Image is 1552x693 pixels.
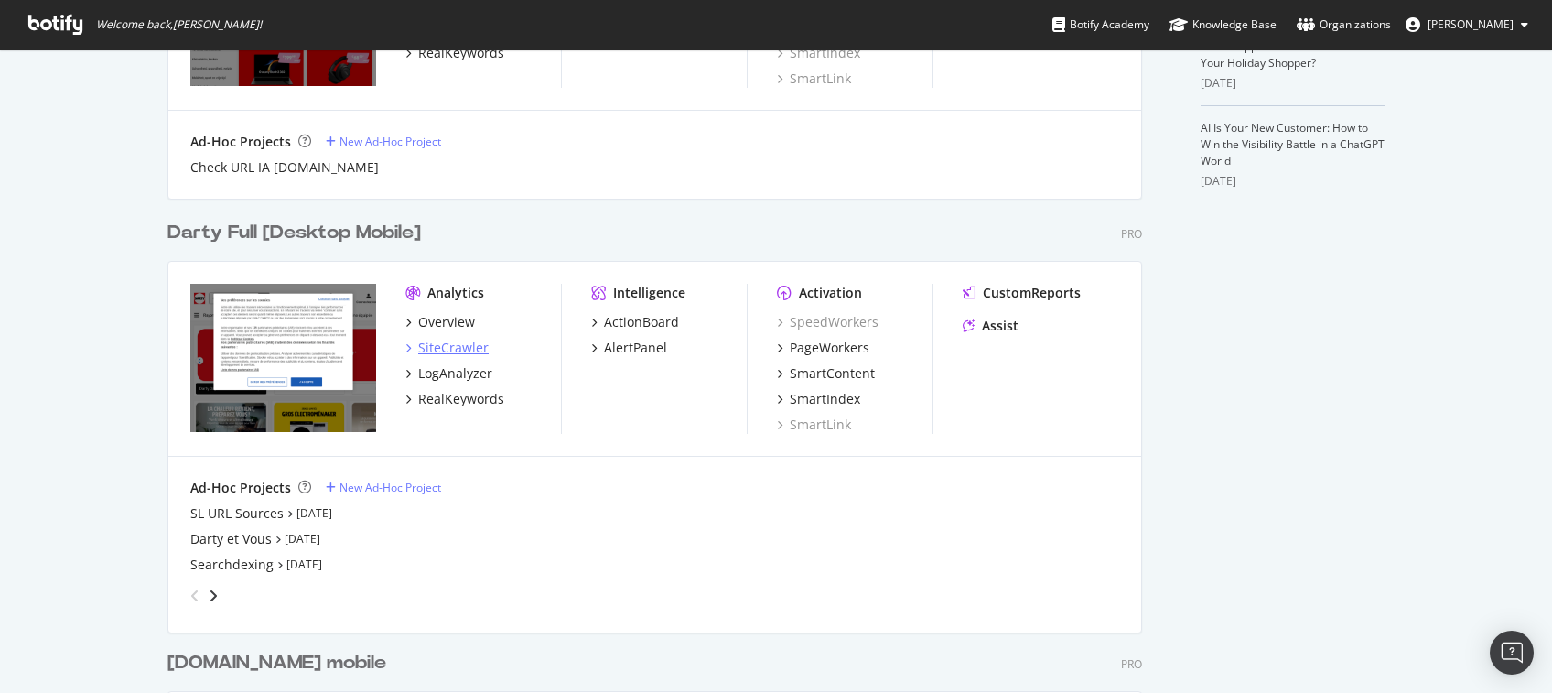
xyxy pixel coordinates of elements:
div: Darty Full [Desktop Mobile] [167,220,421,246]
div: SiteCrawler [418,339,489,357]
a: SmartContent [777,364,875,383]
div: Pro [1121,656,1142,672]
div: RealKeywords [418,390,504,408]
a: Darty Full [Desktop Mobile] [167,220,428,246]
div: SmartIndex [790,390,860,408]
img: www.darty.com/ [190,284,376,432]
a: RealKeywords [405,44,504,62]
div: LogAnalyzer [418,364,492,383]
a: CustomReports [963,284,1081,302]
a: SpeedWorkers [777,313,878,331]
a: [DATE] [285,531,320,547]
div: Overview [418,313,475,331]
div: Pro [1121,226,1142,242]
a: LogAnalyzer [405,364,492,383]
span: David Braconnier [1428,16,1514,32]
a: SmartLink [777,416,851,434]
a: New Ad-Hoc Project [326,134,441,149]
a: [DATE] [296,505,332,521]
div: Open Intercom Messenger [1490,631,1534,675]
div: angle-right [207,587,220,605]
a: Darty et Vous [190,530,272,548]
button: [PERSON_NAME] [1391,10,1543,39]
a: SmartIndex [777,44,860,62]
div: Analytics [427,284,484,302]
a: ActionBoard [591,313,679,331]
a: SmartIndex [777,390,860,408]
a: [DATE] [286,557,322,572]
a: PageWorkers [777,339,869,357]
div: CustomReports [983,284,1081,302]
div: Assist [982,317,1018,335]
a: [DOMAIN_NAME] mobile [167,650,393,677]
div: Intelligence [613,284,685,302]
a: Check URL IA [DOMAIN_NAME] [190,158,379,177]
a: SmartLink [777,70,851,88]
span: Welcome back, [PERSON_NAME] ! [96,17,262,32]
a: AI Is Your New Customer: How to Win the Visibility Battle in a ChatGPT World [1201,120,1385,168]
div: [DATE] [1201,173,1385,189]
a: SiteCrawler [405,339,489,357]
a: Assist [963,317,1018,335]
div: Ad-Hoc Projects [190,479,291,497]
a: AlertPanel [591,339,667,357]
a: RealKeywords [405,390,504,408]
div: RealKeywords [418,44,504,62]
div: angle-left [183,581,207,611]
div: ActionBoard [604,313,679,331]
div: Ad-Hoc Projects [190,133,291,151]
a: What Happens When ChatGPT Is Your Holiday Shopper? [1201,38,1366,70]
a: SL URL Sources [190,504,284,523]
div: Knowledge Base [1169,16,1277,34]
div: [DOMAIN_NAME] mobile [167,650,386,677]
div: [DATE] [1201,75,1385,92]
div: SmartContent [790,364,875,383]
div: Activation [799,284,862,302]
div: PageWorkers [790,339,869,357]
a: Searchdexing [190,556,274,574]
a: Overview [405,313,475,331]
div: New Ad-Hoc Project [339,134,441,149]
div: New Ad-Hoc Project [339,480,441,495]
div: AlertPanel [604,339,667,357]
div: Organizations [1297,16,1391,34]
div: Botify Academy [1052,16,1149,34]
a: New Ad-Hoc Project [326,480,441,495]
